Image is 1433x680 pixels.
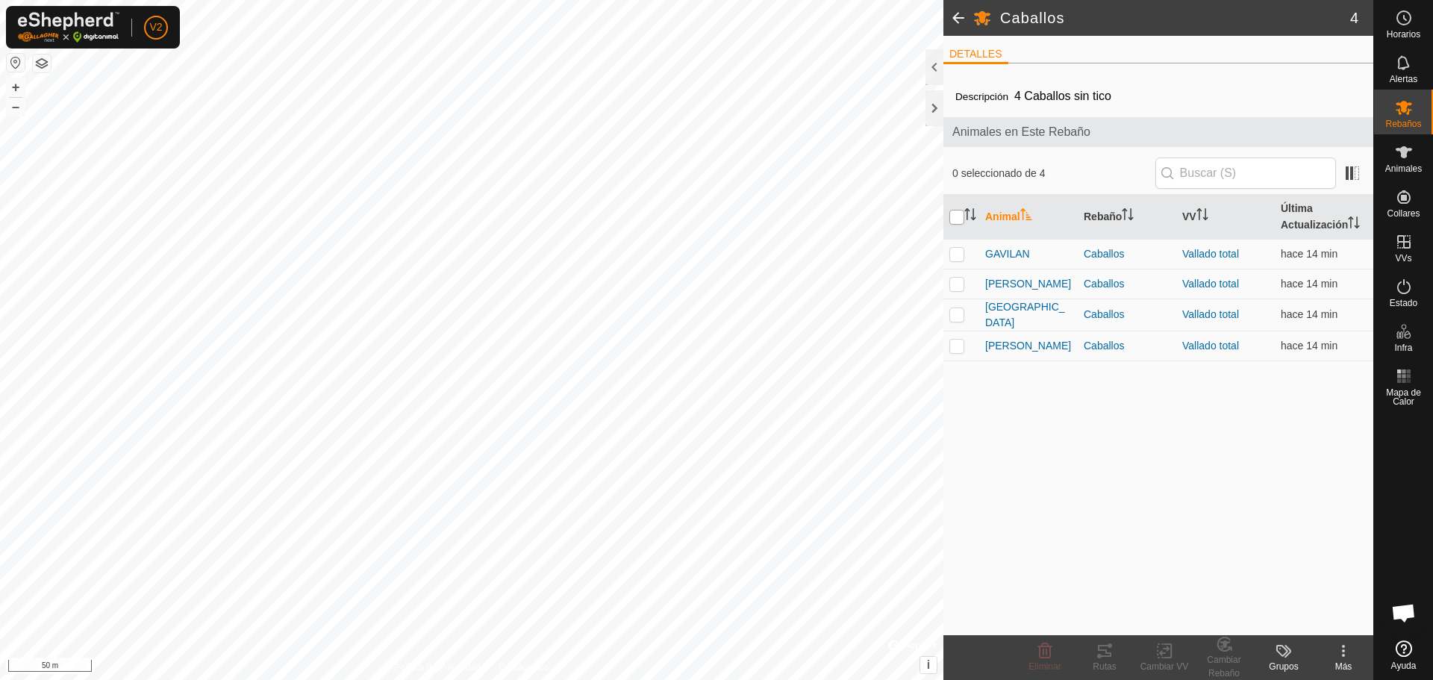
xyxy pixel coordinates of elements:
[964,210,976,222] p-sorticon: Activar para ordenar
[1350,7,1358,29] span: 4
[1378,388,1429,406] span: Mapa de Calor
[985,338,1071,354] span: [PERSON_NAME]
[1000,9,1350,27] h2: Caballos
[1182,278,1239,290] a: Vallado total
[955,91,1008,102] label: Descripción
[1075,660,1134,673] div: Rutas
[7,78,25,96] button: +
[1196,210,1208,222] p-sorticon: Activar para ordenar
[1385,119,1421,128] span: Rebaños
[1182,308,1239,320] a: Vallado total
[1182,248,1239,260] a: Vallado total
[985,276,1071,292] span: [PERSON_NAME]
[1008,84,1117,108] span: 4 Caballos sin tico
[1194,653,1254,680] div: Cambiar Rebaño
[1387,209,1420,218] span: Collares
[1078,195,1176,240] th: Rebaño
[1281,278,1337,290] span: 30 sept 2025, 9:00
[1394,343,1412,352] span: Infra
[1155,157,1336,189] input: Buscar (S)
[985,246,1030,262] span: GAVILAN
[1084,338,1170,354] div: Caballos
[1387,30,1420,39] span: Horarios
[1382,590,1426,635] div: Chat abierto
[1395,254,1411,263] span: VVs
[1385,164,1422,173] span: Animales
[149,19,162,35] span: V2
[1084,307,1170,322] div: Caballos
[1134,660,1194,673] div: Cambiar VV
[1084,276,1170,292] div: Caballos
[1254,660,1314,673] div: Grupos
[979,195,1078,240] th: Animal
[927,658,930,671] span: i
[1028,661,1061,672] span: Eliminar
[1348,219,1360,231] p-sorticon: Activar para ordenar
[7,54,25,72] button: Restablecer Mapa
[1275,195,1373,240] th: Última Actualización
[395,661,481,674] a: Política de Privacidad
[499,661,549,674] a: Contáctenos
[943,46,1008,64] li: DETALLES
[1374,634,1433,676] a: Ayuda
[33,54,51,72] button: Capas del Mapa
[1122,210,1134,222] p-sorticon: Activar para ordenar
[952,123,1364,141] span: Animales en Este Rebaño
[1281,308,1337,320] span: 30 sept 2025, 9:00
[1084,246,1170,262] div: Caballos
[1020,210,1032,222] p-sorticon: Activar para ordenar
[1314,660,1373,673] div: Más
[952,166,1155,181] span: 0 seleccionado de 4
[18,12,119,43] img: Logo Gallagher
[1281,340,1337,352] span: 30 sept 2025, 9:00
[1182,340,1239,352] a: Vallado total
[985,299,1072,331] span: [GEOGRAPHIC_DATA]
[1391,661,1417,670] span: Ayuda
[1281,248,1337,260] span: 30 sept 2025, 9:00
[7,98,25,116] button: –
[1176,195,1275,240] th: VV
[1390,75,1417,84] span: Alertas
[1390,299,1417,308] span: Estado
[920,657,937,673] button: i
